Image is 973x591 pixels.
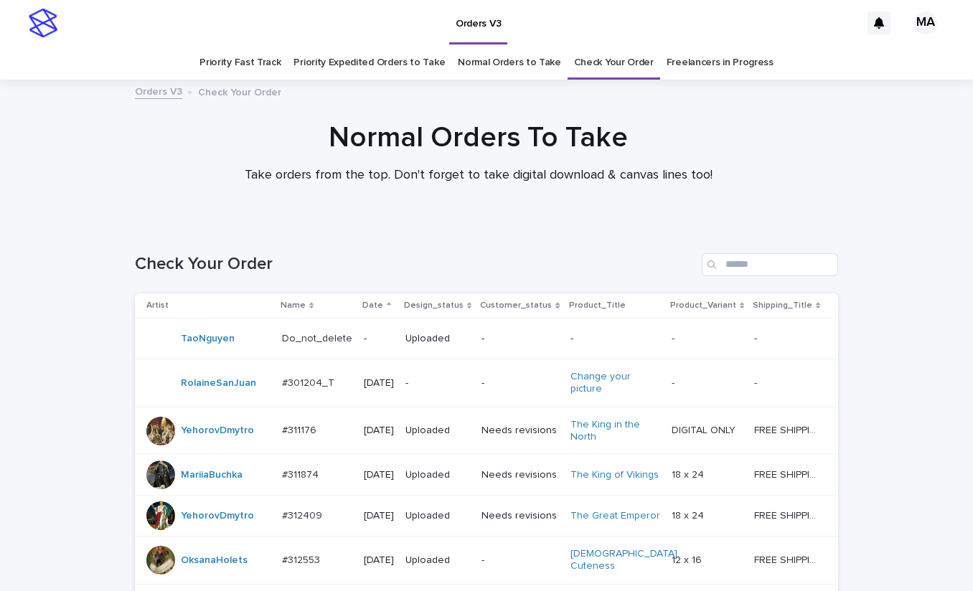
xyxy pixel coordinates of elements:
p: [DATE] [364,510,394,522]
p: - [481,554,558,567]
p: #301204_T [282,374,337,389]
p: Date [362,298,383,313]
a: OksanaHolets [181,554,248,567]
input: Search [702,253,838,276]
tr: YehorovDmytro #312409#312409 [DATE]UploadedNeeds revisionsThe Great Emperor 18 x 2418 x 24 FREE S... [135,496,843,536]
p: Product_Variant [670,298,736,313]
p: Uploaded [405,469,470,481]
p: Take orders from the top. Don't forget to take digital download & canvas lines too! [192,168,766,184]
tr: MariiaBuchka #311874#311874 [DATE]UploadedNeeds revisionsThe King of Vikings 18 x 2418 x 24 FREE ... [135,455,843,496]
a: RolaineSanJuan [181,377,256,389]
a: YehorovDmytro [181,425,254,437]
a: Freelancers in Progress [667,46,774,80]
p: Do_not_delete [282,330,355,345]
h1: Normal Orders To Take [127,120,830,155]
p: - [754,330,760,345]
p: Needs revisions [481,510,558,522]
a: Priority Fast Track [199,46,281,80]
a: YehorovDmytro [181,510,254,522]
p: FREE SHIPPING - preview in 1-2 business days, after your approval delivery will take 5-10 b.d. [754,422,823,437]
p: 12 x 16 [672,552,705,567]
p: #312553 [282,552,323,567]
a: [DEMOGRAPHIC_DATA] Cuteness [570,548,677,572]
p: - [672,330,677,345]
p: FREE SHIPPING - preview in 1-2 business days, after your approval delivery will take 5-10 b.d. [754,552,823,567]
p: - [672,374,677,389]
p: Artist [146,298,169,313]
a: Change your picture [570,371,660,395]
p: Product_Title [569,298,626,313]
a: TaoNguyen [181,333,235,345]
p: - [481,377,558,389]
h1: Check Your Order [135,254,696,275]
a: The Great Emperor [570,510,660,522]
p: Design_status [404,298,464,313]
tr: OksanaHolets #312553#312553 [DATE]Uploaded-[DEMOGRAPHIC_DATA] Cuteness 12 x 1612 x 16 FREE SHIPPI... [135,536,843,585]
p: #311176 [282,422,319,437]
img: stacker-logo-s-only.png [29,9,57,37]
p: Uploaded [405,333,470,345]
p: 18 x 24 [672,507,707,522]
p: Uploaded [405,510,470,522]
p: DIGITAL ONLY [672,422,738,437]
p: [DATE] [364,554,394,567]
a: Orders V3 [135,82,182,99]
p: Needs revisions [481,425,558,437]
p: FREE SHIPPING - preview in 1-2 business days, after your approval delivery will take 5-10 b.d. [754,507,823,522]
p: Uploaded [405,425,470,437]
p: #311874 [282,466,321,481]
p: 18 x 24 [672,466,707,481]
p: Customer_status [480,298,552,313]
a: Normal Orders to Take [458,46,561,80]
p: [DATE] [364,469,394,481]
div: MA [914,11,937,34]
p: - [754,374,760,389]
p: Name [281,298,306,313]
a: The King in the North [570,419,660,443]
p: - [364,333,394,345]
a: The King of Vikings [570,469,659,481]
p: #312409 [282,507,325,522]
p: Uploaded [405,554,470,567]
tr: YehorovDmytro #311176#311176 [DATE]UploadedNeeds revisionsThe King in the North DIGITAL ONLYDIGIT... [135,407,843,455]
p: - [481,333,558,345]
a: MariiaBuchka [181,469,243,481]
p: FREE SHIPPING - preview in 1-2 business days, after your approval delivery will take 5-10 b.d. [754,466,823,481]
p: - [570,333,660,345]
p: Check Your Order [198,83,281,99]
a: Priority Expedited Orders to Take [293,46,445,80]
p: [DATE] [364,377,394,389]
p: [DATE] [364,425,394,437]
tr: TaoNguyen Do_not_deleteDo_not_delete -Uploaded---- -- [135,318,843,359]
p: - [405,377,470,389]
p: Needs revisions [481,469,558,481]
tr: RolaineSanJuan #301204_T#301204_T [DATE]--Change your picture -- -- [135,359,843,407]
a: Check Your Order [574,46,654,80]
p: Shipping_Title [753,298,812,313]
